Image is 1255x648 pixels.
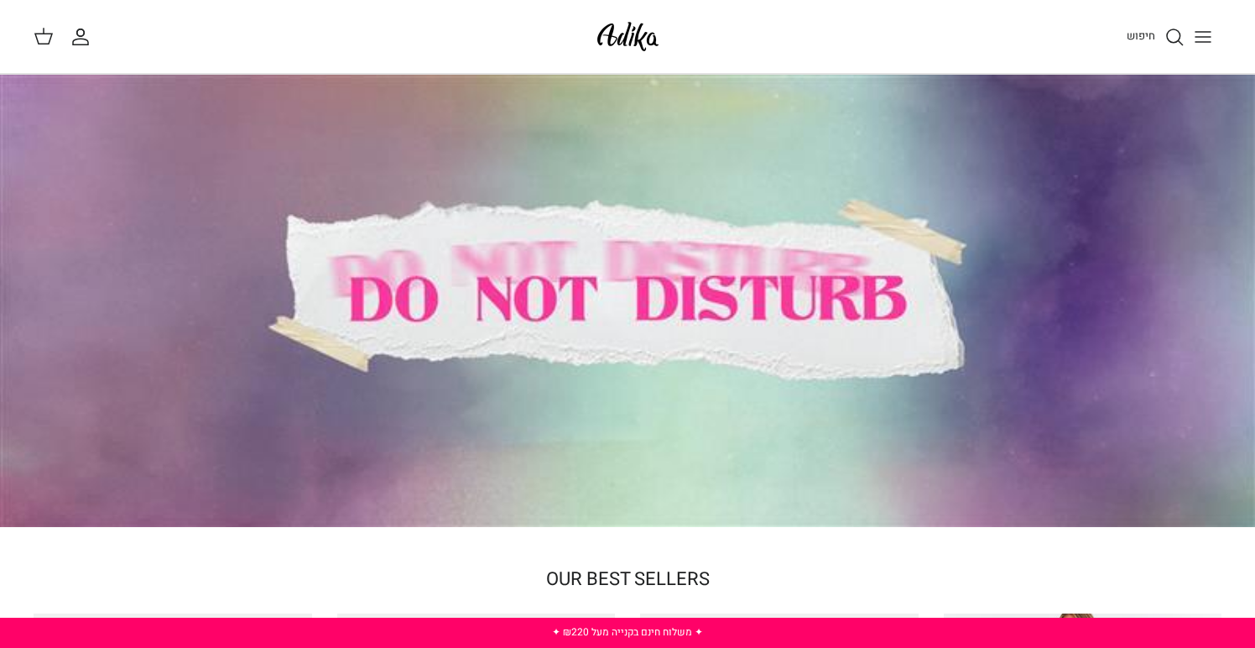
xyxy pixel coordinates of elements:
a: החשבון שלי [70,27,97,47]
span: חיפוש [1127,28,1155,44]
a: ✦ משלוח חינם בקנייה מעל ₪220 ✦ [552,624,703,640]
a: OUR BEST SELLERS [546,566,710,593]
a: חיפוש [1127,27,1185,47]
button: Toggle menu [1185,18,1221,55]
img: Adika IL [592,17,664,56]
